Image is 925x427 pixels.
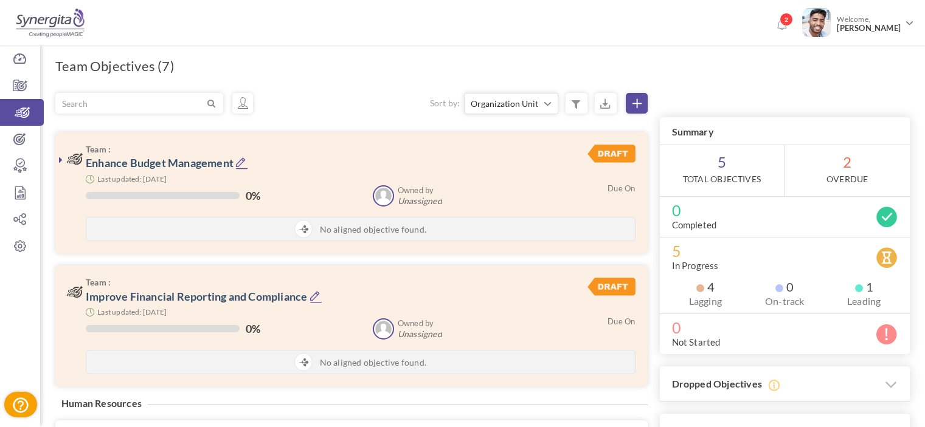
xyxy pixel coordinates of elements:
span: No aligned objective found. [320,357,426,369]
label: OverDue [826,173,868,185]
b: Team : [86,277,111,287]
h3: Dropped Objectives [660,366,910,402]
a: Enhance Budget Management [86,156,234,169]
span: Organization Unit [471,98,542,110]
span: 2 [780,13,793,26]
span: 0 [672,204,898,216]
span: 2 [785,145,910,196]
a: Create Objective [626,93,648,114]
span: No aligned objective found. [320,224,426,236]
span: 5 [660,145,785,196]
label: Leading [830,295,897,307]
small: Last updated: [DATE] [97,174,167,183]
label: Sort by: [430,97,460,109]
b: Owned by [398,318,434,328]
span: 0 [672,321,898,333]
h1: Team Objectives (7) [55,58,175,75]
b: Team : [86,144,111,154]
small: Due On [608,183,635,193]
label: 0% [246,190,260,202]
label: 0% [246,323,260,335]
label: Completed [672,219,717,231]
small: Last updated: [DATE] [97,307,167,316]
span: 5 [672,245,898,257]
a: Edit Objective [235,156,248,171]
span: [PERSON_NAME] [837,24,901,33]
h4: Human Resources [55,398,148,409]
b: Owned by [398,185,434,195]
img: DraftStatus.svg [587,278,635,296]
h3: Summary [660,117,910,145]
span: Welcome, [831,9,904,39]
input: Search [56,94,205,113]
small: Export [595,93,617,114]
label: In Progress [672,259,719,272]
span: 0 [775,281,794,293]
label: On-track [751,295,818,307]
img: Photo [802,9,831,37]
span: 1 [855,281,873,293]
label: Lagging [672,295,739,307]
a: Photo Welcome,[PERSON_NAME] [797,4,919,39]
a: Objectives assigned to me [232,93,253,114]
i: Filter [572,99,580,110]
span: 4 [696,281,715,293]
a: Improve Financial Reporting and Compliance [86,290,307,303]
a: Notifications [772,16,791,35]
img: DraftStatus.svg [587,145,635,163]
span: Unassigned [398,329,442,339]
button: Organization Unit [464,93,558,114]
label: Not Started [672,336,721,348]
label: Total Objectives [683,173,761,185]
span: Unassigned [398,196,442,206]
a: Edit Objective [310,290,322,305]
img: Logo [14,8,86,38]
small: Due On [608,316,635,326]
